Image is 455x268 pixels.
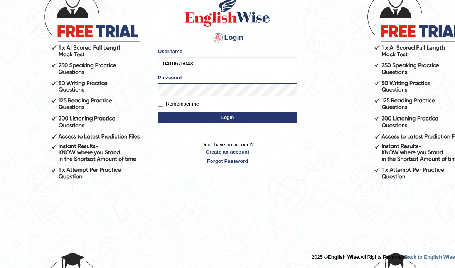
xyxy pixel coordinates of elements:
[158,32,297,44] h4: Login
[158,157,297,165] a: Forgot Password
[158,102,163,107] input: Remember me
[328,254,360,260] strong: English Wise.
[158,141,297,165] p: Don't have an account?
[158,100,199,108] label: Remember me
[158,112,297,123] button: Login
[312,250,455,261] div: 2025 © All Rights Reserved
[158,48,182,55] label: Username
[158,74,182,81] label: Password
[158,148,297,156] a: Create an account
[404,254,455,260] a: Back to English Wise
